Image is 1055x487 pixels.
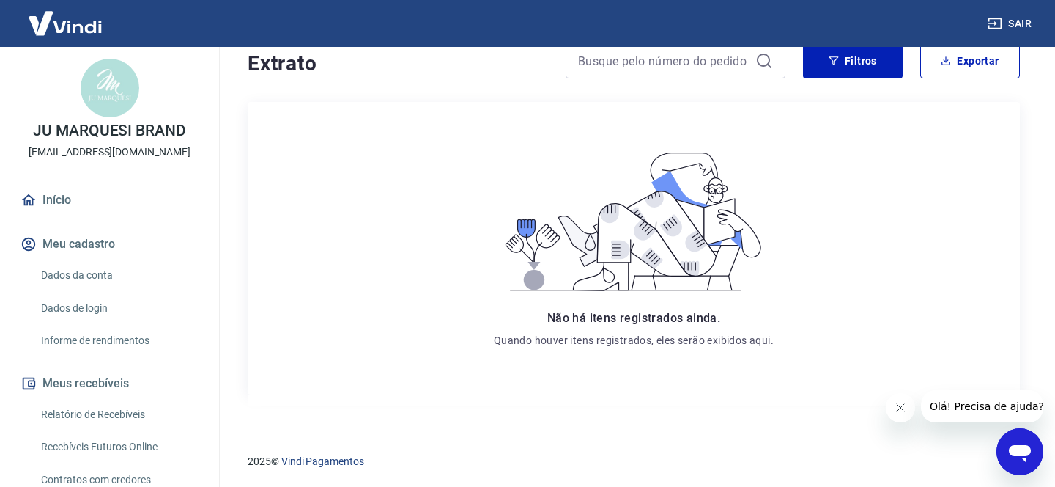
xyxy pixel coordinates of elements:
button: Sair [985,10,1037,37]
a: Recebíveis Futuros Online [35,432,201,462]
iframe: Fechar mensagem [886,393,915,422]
button: Filtros [803,43,903,78]
h4: Extrato [248,49,548,78]
p: JU MARQUESI BRAND [33,123,186,139]
span: Não há itens registrados ainda. [547,311,720,325]
p: [EMAIL_ADDRESS][DOMAIN_NAME] [29,144,190,160]
a: Dados da conta [35,260,201,290]
p: 2025 © [248,454,1020,469]
img: Vindi [18,1,113,45]
iframe: Botão para abrir a janela de mensagens [996,428,1043,475]
button: Exportar [920,43,1020,78]
button: Meu cadastro [18,228,201,260]
a: Início [18,184,201,216]
button: Meus recebíveis [18,367,201,400]
input: Busque pelo número do pedido [578,50,749,72]
img: 8b94adba-2004-46d2-8c25-6d514a93a701.jpeg [81,59,139,117]
a: Relatório de Recebíveis [35,400,201,430]
iframe: Mensagem da empresa [921,390,1043,422]
a: Dados de login [35,293,201,323]
span: Olá! Precisa de ajuda? [9,10,123,22]
a: Vindi Pagamentos [281,455,364,467]
p: Quando houver itens registrados, eles serão exibidos aqui. [494,333,774,348]
a: Informe de rendimentos [35,326,201,356]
